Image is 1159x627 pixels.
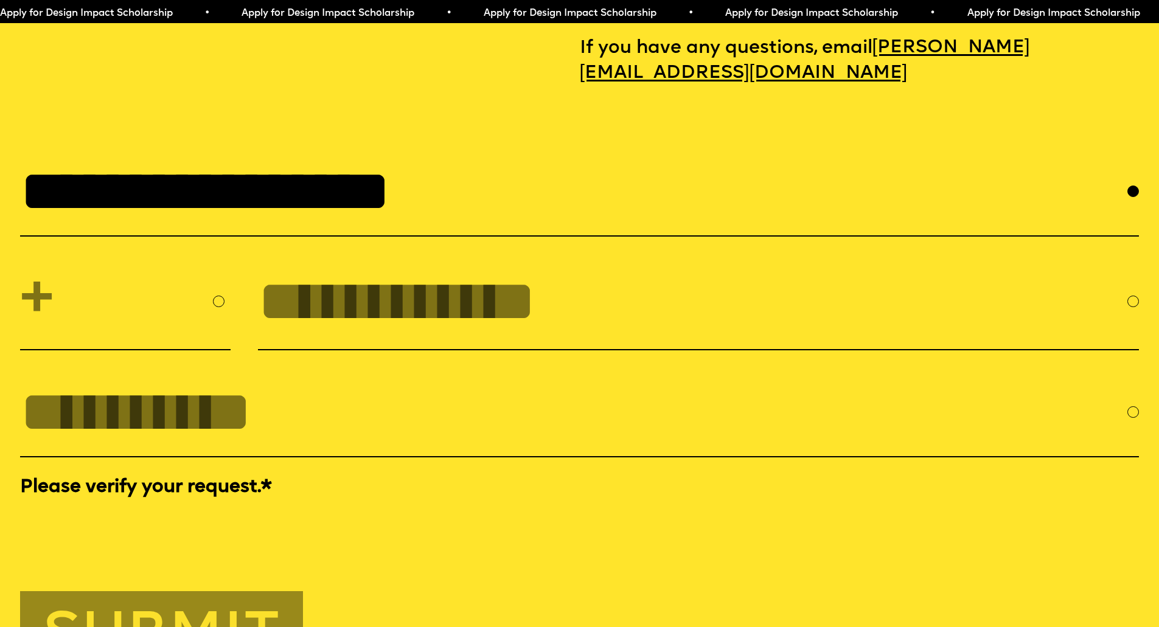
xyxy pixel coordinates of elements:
[20,475,1139,501] label: Please verify your request.
[927,9,932,18] span: •
[580,30,1030,91] a: [PERSON_NAME][EMAIL_ADDRESS][DOMAIN_NAME]
[201,9,207,18] span: •
[20,504,205,551] iframe: reCAPTCHA
[685,9,691,18] span: •
[443,9,448,18] span: •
